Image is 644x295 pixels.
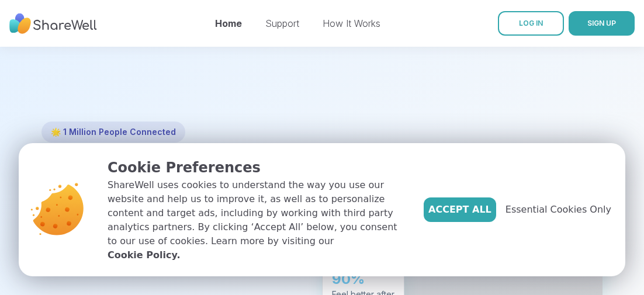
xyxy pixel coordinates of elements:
a: Support [265,18,299,29]
span: Accept All [428,203,491,217]
p: Cookie Preferences [108,157,405,178]
a: Home [215,18,242,29]
div: 🌟 1 Million People Connected [41,122,185,143]
img: ShareWell Nav Logo [9,8,97,40]
p: ShareWell uses cookies to understand the way you use our website and help us to improve it, as we... [108,178,405,262]
a: LOG IN [498,11,564,36]
button: Accept All [424,197,496,222]
span: Essential Cookies Only [505,203,611,217]
span: SIGN UP [587,19,616,27]
a: How It Works [323,18,380,29]
div: 90% [332,270,394,289]
a: Cookie Policy. [108,248,180,262]
button: SIGN UP [569,11,635,36]
span: LOG IN [519,19,543,27]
